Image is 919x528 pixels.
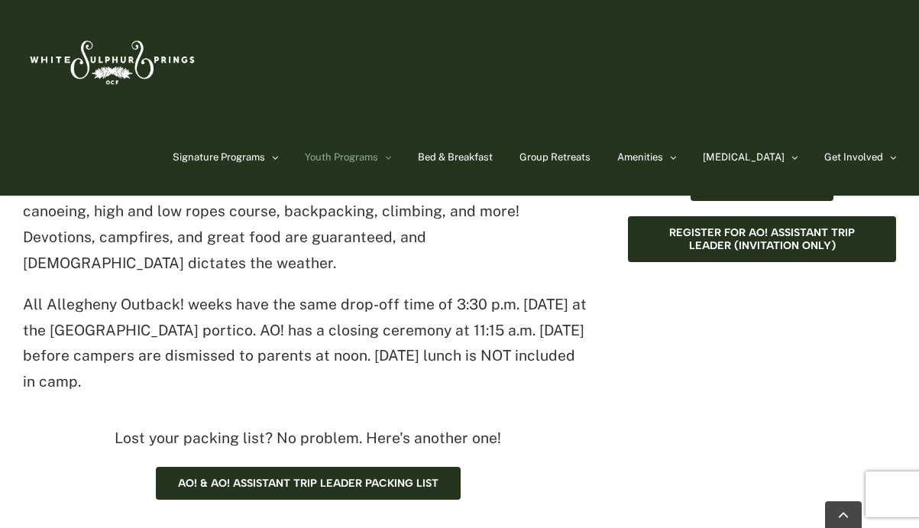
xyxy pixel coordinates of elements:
span: Get Involved [824,152,883,162]
span: [MEDICAL_DATA] [703,152,785,162]
a: Bed & Breakfast [418,119,493,196]
a: AO! & AO! Assistant Trip Leader Packing List [156,467,461,500]
a: Signature Programs [173,119,278,196]
a: Register for AO! Assistant Trip Leader (Invitation only) [628,216,896,262]
a: Amenities [617,119,676,196]
span: Youth Programs [305,152,378,162]
a: Group Retreats [519,119,591,196]
p: All Allegheny Outback! weeks have the same drop-off time of 3:30 p.m. [DATE] at the [GEOGRAPHIC_D... [23,292,587,395]
a: Get Involved [824,119,896,196]
a: Youth Programs [305,119,391,196]
nav: Main Menu Sticky [173,119,896,196]
span: Amenities [617,152,663,162]
span: Bed & Breakfast [418,152,493,162]
span: Group Retreats [519,152,591,162]
a: [MEDICAL_DATA] [703,119,798,196]
span: AO! & AO! Assistant Trip Leader Packing List [178,477,438,490]
p: Lost your packing list? No problem. Here's another one! [23,426,594,452]
span: Register for AO! Assistant Trip Leader (Invitation only) [650,226,874,252]
img: White Sulphur Springs Logo [23,24,199,96]
p: Throughout the week, AO! enjoys activities such as white water rafting and canoeing, high and low... [23,173,587,276]
span: Signature Programs [173,152,265,162]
